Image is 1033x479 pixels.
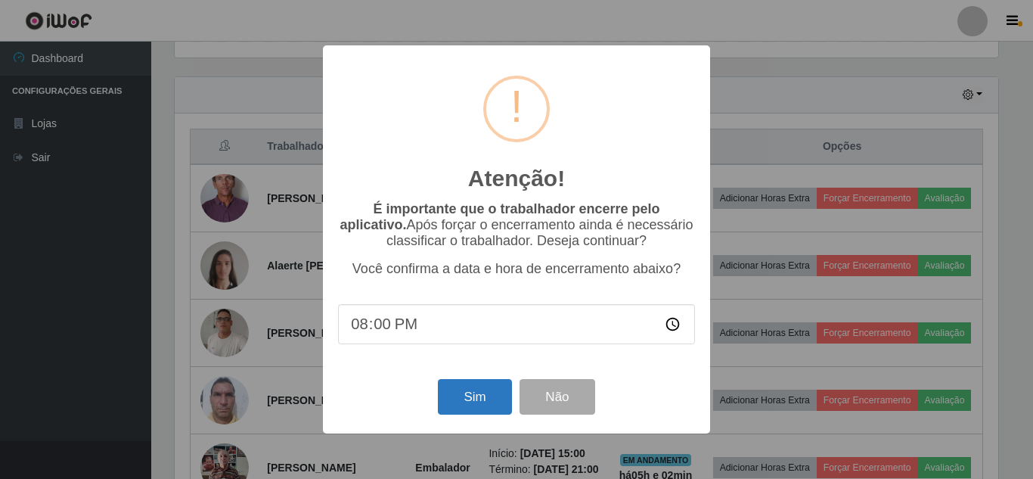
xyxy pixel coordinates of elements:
button: Sim [438,379,511,415]
button: Não [520,379,594,415]
h2: Atenção! [468,165,565,192]
b: É importante que o trabalhador encerre pelo aplicativo. [340,201,659,232]
p: Você confirma a data e hora de encerramento abaixo? [338,261,695,277]
p: Após forçar o encerramento ainda é necessário classificar o trabalhador. Deseja continuar? [338,201,695,249]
